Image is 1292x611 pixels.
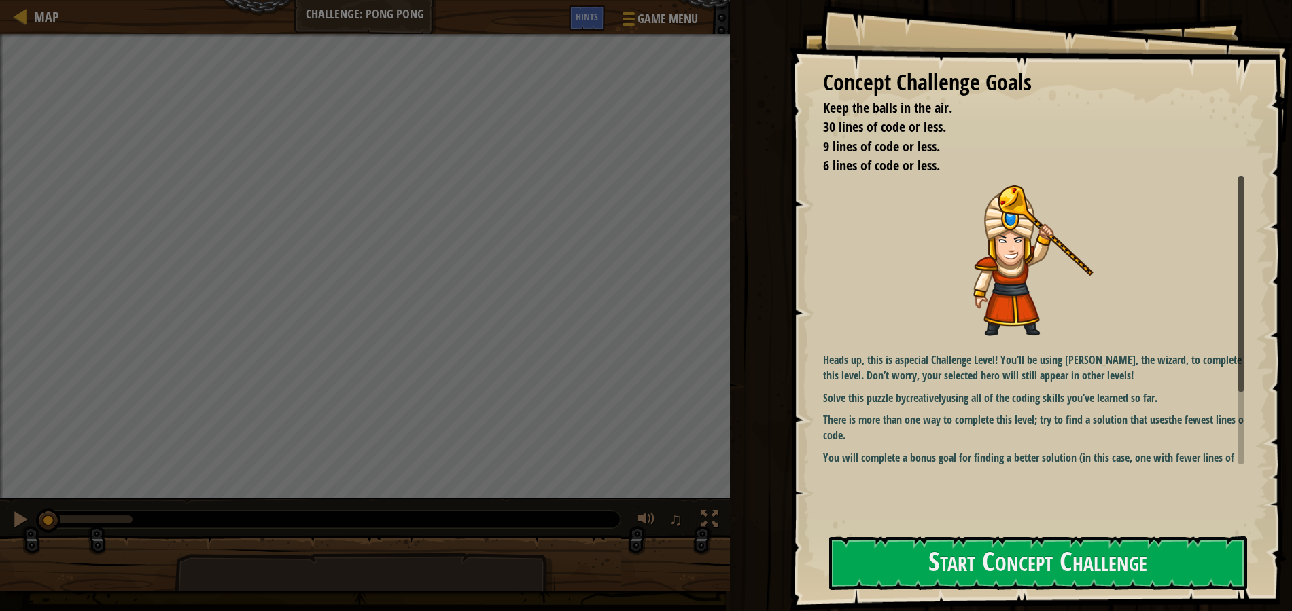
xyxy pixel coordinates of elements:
p: You will complete a bonus goal for finding a better solution (in this case, one with fewer lines ... [823,450,1255,481]
strong: the fewest lines of code. [823,412,1247,443]
strong: special Challenge Level [900,352,995,367]
li: 30 lines of code or less. [806,117,1242,137]
span: Keep the balls in the air. [823,98,952,117]
span: Hints [576,10,598,23]
p: There is more than one way to complete this level; try to find a solution that uses [823,412,1255,443]
button: Adjust volume [633,507,660,535]
a: Map [27,7,59,26]
img: Pender pose pongpong [823,176,1197,346]
button: Toggle fullscreen [696,507,723,535]
span: Map [34,7,59,26]
li: 9 lines of code or less. [806,137,1242,157]
div: Concept Challenge Goals [823,67,1245,98]
li: 6 lines of code or less. [806,156,1242,176]
span: ♫ [669,509,683,530]
span: 6 lines of code or less. [823,156,940,174]
span: 9 lines of code or less. [823,137,940,155]
li: Keep the balls in the air. [806,98,1242,118]
strong: creatively [906,390,946,405]
button: Start Concept Challenge [829,536,1248,590]
span: 30 lines of code or less. [823,117,946,136]
p: Solve this puzzle by using all of the coding skills you’ve learned so far. [823,390,1255,406]
button: Ctrl + P: Pause [7,507,34,535]
span: Game Menu [638,10,698,28]
button: Game Menu [612,5,706,37]
button: ♫ [667,507,690,535]
p: Heads up, this is a ! You’ll be using [PERSON_NAME], the wizard, to complete this level. Don’t wo... [823,352,1255,384]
